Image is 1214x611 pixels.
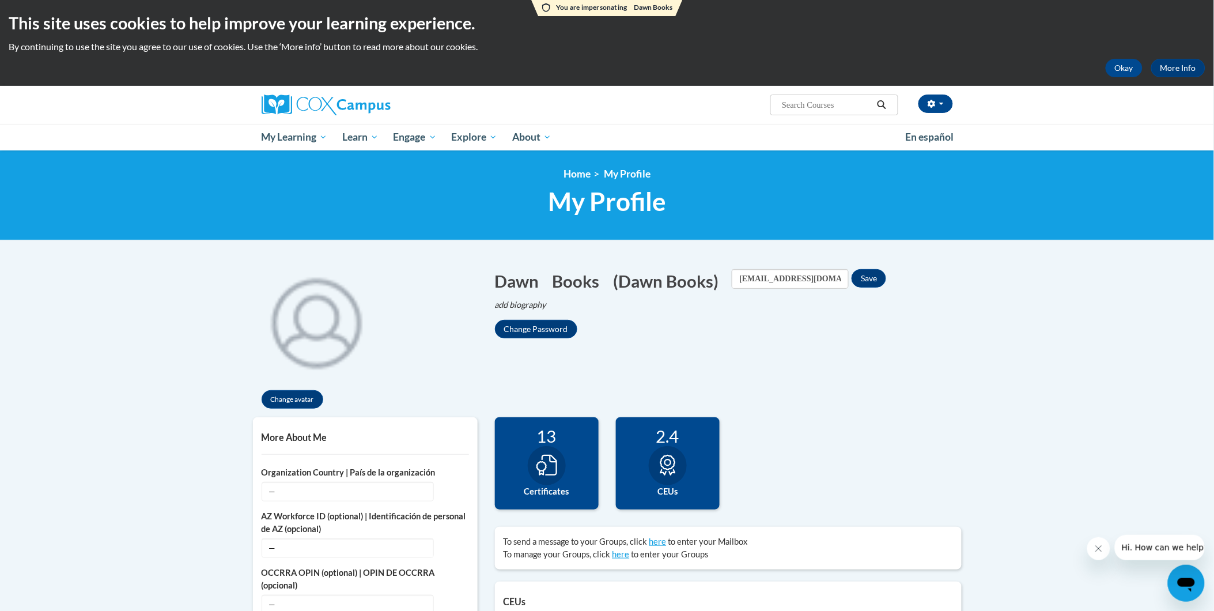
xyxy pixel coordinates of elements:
[625,426,711,446] div: 2.4
[631,549,709,559] span: to enter your Groups
[7,8,93,17] span: Hi. How can we help?
[505,124,559,150] a: About
[262,510,469,535] label: AZ Workforce ID (optional) | Identificación de personal de AZ (opcional)
[495,320,577,338] button: Change Password
[9,12,1205,35] h2: This site uses cookies to help improve your learning experience.
[262,432,469,443] h5: More About Me
[1087,537,1110,560] iframe: Close message
[504,549,611,559] span: To manage your Groups, click
[262,538,434,558] span: —
[852,269,886,288] button: Save email
[262,567,469,592] label: OCCRRA OPIN (optional) | OPIN DE OCCRRA (opcional)
[1106,59,1143,77] button: Okay
[262,482,434,501] span: —
[918,95,953,113] button: Account Settings
[495,269,547,293] button: Edit first name
[495,300,547,310] i: add biography
[335,124,386,150] a: Learn
[613,269,726,293] button: Edit screen name
[625,485,711,498] label: CEUs
[342,130,379,144] span: Learn
[1115,535,1205,560] iframe: Message from company
[563,168,591,180] a: Home
[262,466,469,479] label: Organization Country | País de la organización
[781,98,873,112] input: Search Courses
[649,537,667,546] a: here
[1151,59,1205,77] a: More Info
[444,124,505,150] a: Explore
[504,596,953,607] h5: CEUs
[732,269,849,289] input: Email
[386,124,444,150] a: Engage
[244,124,970,150] div: Main menu
[504,426,590,446] div: 13
[548,186,666,217] span: My Profile
[553,269,607,293] button: Edit last name
[612,549,630,559] a: here
[668,537,748,546] span: to enter your Mailbox
[495,299,556,311] button: Edit biography
[906,131,954,143] span: En español
[873,98,890,112] button: Search
[394,130,437,144] span: Engage
[261,130,327,144] span: My Learning
[9,40,1205,53] p: By continuing to use the site you agree to our use of cookies. Use the ‘More info’ button to read...
[253,258,380,384] img: profile avatar
[254,124,335,150] a: My Learning
[262,390,323,409] button: Change avatar
[253,258,380,384] div: Click to change the profile picture
[898,125,962,149] a: En español
[504,485,590,498] label: Certificates
[512,130,551,144] span: About
[504,537,648,546] span: To send a message to your Groups, click
[604,168,651,180] span: My Profile
[262,95,391,115] img: Cox Campus
[451,130,497,144] span: Explore
[1168,565,1205,602] iframe: Button to launch messaging window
